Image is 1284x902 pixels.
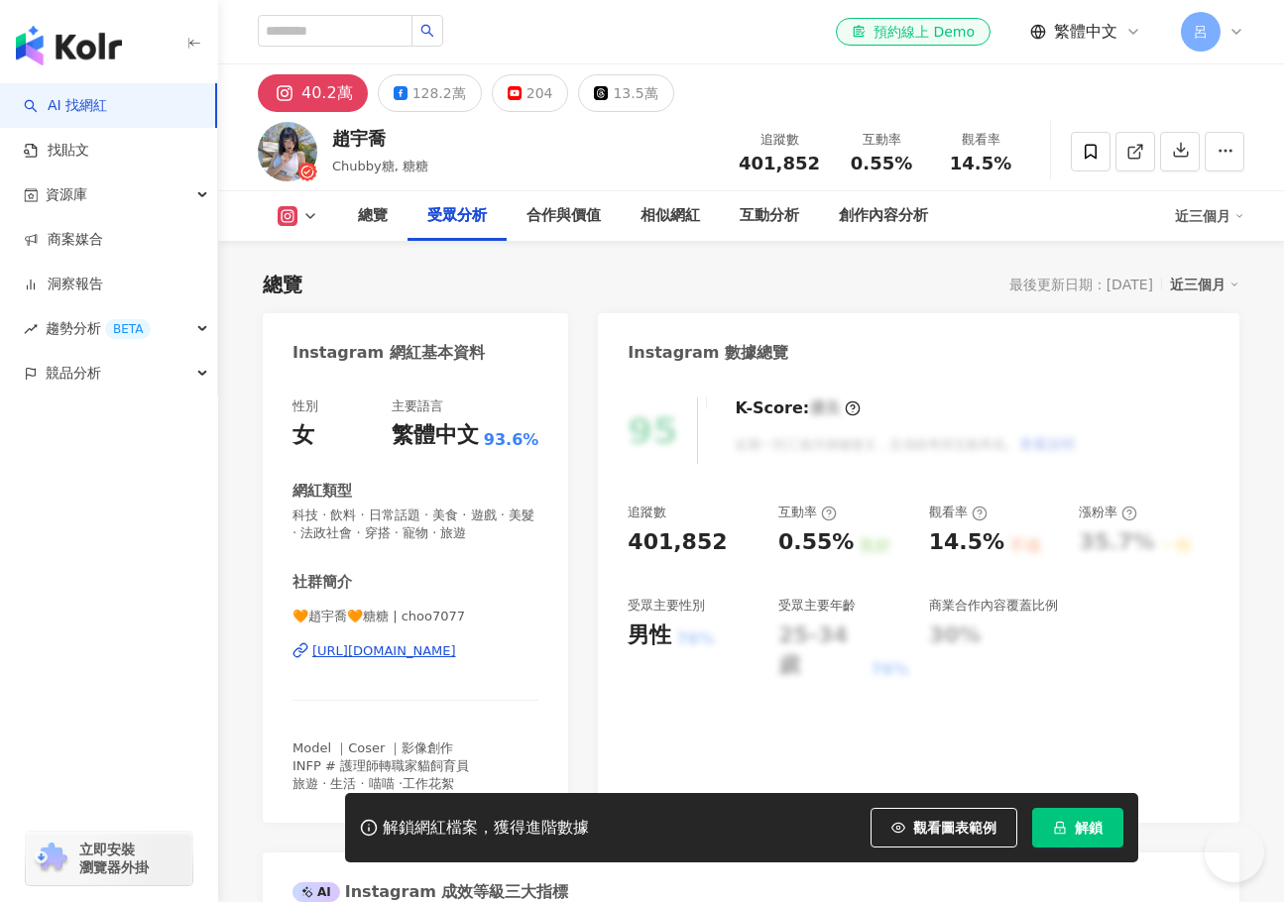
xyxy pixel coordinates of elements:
div: 漲粉率 [1079,504,1137,521]
span: 呂 [1194,21,1208,43]
div: 商業合作內容覆蓋比例 [929,597,1058,615]
span: 401,852 [739,153,820,173]
div: 13.5萬 [613,79,657,107]
div: 近三個月 [1175,200,1244,232]
span: 立即安裝 瀏覽器外掛 [79,841,149,876]
span: 93.6% [484,429,539,451]
div: 互動率 [844,130,919,150]
div: K-Score : [735,397,861,419]
span: 繁體中文 [1054,21,1117,43]
div: 204 [526,79,553,107]
div: Instagram 網紅基本資料 [292,342,485,364]
div: 0.55% [778,527,854,558]
span: 科技 · 飲料 · 日常話題 · 美食 · 遊戲 · 美髮 · 法政社會 · 穿搭 · 寵物 · 旅遊 [292,507,538,542]
div: 受眾分析 [427,204,487,228]
div: 14.5% [929,527,1004,558]
div: 最後更新日期：[DATE] [1009,277,1153,292]
div: 男性 [628,620,671,651]
button: 40.2萬 [258,74,368,112]
div: 受眾主要年齡 [778,597,856,615]
div: 近三個月 [1170,272,1239,297]
div: 女 [292,420,314,451]
a: 洞察報告 [24,275,103,294]
div: 受眾主要性別 [628,597,705,615]
img: chrome extension [32,843,70,874]
div: 追蹤數 [739,130,820,150]
div: 追蹤數 [628,504,666,521]
div: 互動率 [778,504,837,521]
span: 競品分析 [46,351,101,395]
div: 解鎖網紅檔案，獲得進階數據 [383,818,589,839]
span: 🧡趙宇喬🧡糖糖 | choo7077 [292,608,538,625]
a: 商案媒合 [24,230,103,250]
span: search [420,24,434,38]
div: BETA [105,319,151,339]
div: 繁體中文 [392,420,479,451]
span: Model ｜Coser ｜影像創作 INFP # 護理師轉職家貓飼育員 旅遊 · 生活 · 喵喵 ·工作花絮 [292,740,469,791]
span: Chubby糖, 糖糖 [332,159,428,173]
div: 相似網紅 [641,204,700,228]
a: searchAI 找網紅 [24,96,107,116]
div: 主要語言 [392,397,443,415]
span: 解鎖 [1075,820,1103,836]
div: 網紅類型 [292,481,352,502]
button: 解鎖 [1032,808,1123,847]
img: KOL Avatar [258,122,317,181]
div: 性別 [292,397,318,415]
div: 40.2萬 [301,79,353,107]
a: [URL][DOMAIN_NAME] [292,642,538,660]
span: 0.55% [851,154,912,173]
button: 13.5萬 [578,74,673,112]
div: 互動分析 [740,204,799,228]
span: rise [24,322,38,336]
a: 找貼文 [24,141,89,161]
button: 204 [492,74,569,112]
a: chrome extension立即安裝 瀏覽器外掛 [26,832,192,885]
div: 預約線上 Demo [852,22,975,42]
button: 觀看圖表範例 [871,808,1017,847]
div: 128.2萬 [412,79,466,107]
div: [URL][DOMAIN_NAME] [312,642,456,660]
span: 14.5% [950,154,1011,173]
div: 總覽 [263,271,302,298]
div: 趙宇喬 [332,126,428,151]
div: AI [292,882,340,902]
span: 資源庫 [46,172,87,217]
div: 總覽 [358,204,388,228]
div: 社群簡介 [292,572,352,593]
div: 合作與價值 [526,204,601,228]
button: 128.2萬 [378,74,482,112]
div: Instagram 數據總覽 [628,342,788,364]
span: lock [1053,821,1067,835]
span: 趨勢分析 [46,306,151,351]
div: 觀看率 [929,504,988,521]
img: logo [16,26,122,65]
div: 觀看率 [943,130,1018,150]
div: 401,852 [628,527,727,558]
span: 觀看圖表範例 [913,820,996,836]
a: 預約線上 Demo [836,18,991,46]
div: 創作內容分析 [839,204,928,228]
